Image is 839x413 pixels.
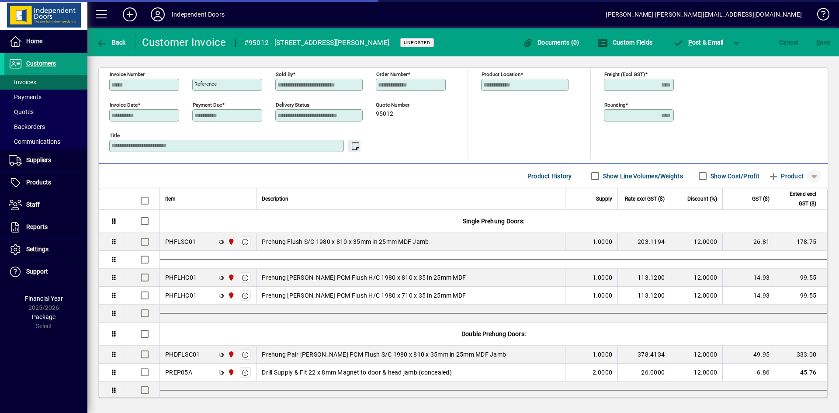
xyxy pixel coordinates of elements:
span: Product History [527,169,572,183]
div: PREP05A [165,368,192,377]
mat-label: Order number [376,71,408,77]
span: Staff [26,201,40,208]
span: Back [97,39,126,46]
span: Support [26,268,48,275]
span: Unposted [404,40,430,45]
div: 113.1200 [623,291,665,300]
span: Christchurch [225,273,236,282]
button: Product [764,168,808,184]
td: 6.86 [722,364,775,382]
span: S [816,39,820,46]
a: Knowledge Base [811,2,828,30]
div: 203.1194 [623,237,665,246]
td: 14.93 [722,269,775,287]
span: Backorders [9,123,45,130]
span: Products [26,179,51,186]
div: #95012 - [STREET_ADDRESS][PERSON_NAME] [244,36,390,50]
span: Customers [26,60,56,67]
mat-label: Reference [194,81,217,87]
td: 14.93 [722,287,775,305]
td: 333.00 [775,346,827,364]
span: Suppliers [26,156,51,163]
span: Christchurch [225,368,236,377]
span: Invoices [9,79,36,86]
span: Christchurch [225,291,236,300]
mat-label: Delivery status [276,102,309,108]
label: Show Cost/Profit [709,172,759,180]
td: 12.0000 [670,269,722,287]
span: Package [32,313,55,320]
span: Drill Supply & Fit 22 x 8mm Magnet to door & head jamb (concealed) [262,368,452,377]
mat-label: Rounding [604,102,625,108]
mat-label: Invoice number [110,71,145,77]
div: Customer Invoice [142,35,226,49]
mat-label: Payment due [193,102,222,108]
button: Post & Email [669,35,728,50]
a: Invoices [4,75,87,90]
span: Reports [26,223,48,230]
td: 26.81 [722,233,775,251]
span: Custom Fields [597,39,652,46]
a: Backorders [4,119,87,134]
div: Single Prehung Doors: [160,210,827,233]
div: PHFLHC01 [165,291,197,300]
td: 45.76 [775,364,827,382]
a: Quotes [4,104,87,119]
div: Double Prehung Doors: [160,323,827,345]
span: Rate excl GST ($) [625,194,665,204]
div: PHFLHC01 [165,273,197,282]
mat-label: Freight (excl GST) [604,71,645,77]
span: Settings [26,246,49,253]
span: Quotes [9,108,34,115]
button: Add [116,7,144,22]
span: P [688,39,692,46]
span: Financial Year [25,295,63,302]
button: Profile [144,7,172,22]
span: 95012 [376,111,393,118]
span: Prehung Flush S/C 1980 x 810 x 35mm in 25mm MDF Jamb [262,237,429,246]
td: 12.0000 [670,233,722,251]
span: 1.0000 [593,350,613,359]
button: Back [94,35,128,50]
mat-label: Invoice date [110,102,138,108]
div: [PERSON_NAME] [PERSON_NAME][EMAIL_ADDRESS][DOMAIN_NAME] [606,7,802,21]
span: Quote number [376,102,428,108]
button: Documents (0) [520,35,582,50]
a: Staff [4,194,87,216]
a: Suppliers [4,149,87,171]
span: 2.0000 [593,368,613,377]
td: 49.95 [722,346,775,364]
span: Christchurch [225,237,236,246]
td: 178.75 [775,233,827,251]
a: Payments [4,90,87,104]
span: Extend excl GST ($) [780,189,816,208]
span: Supply [596,194,612,204]
span: GST ($) [752,194,770,204]
mat-label: Title [110,132,120,139]
app-page-header-button: Back [87,35,135,50]
span: 1.0000 [593,291,613,300]
a: Support [4,261,87,283]
div: 378.4134 [623,350,665,359]
a: Reports [4,216,87,238]
div: PHFLSC01 [165,237,196,246]
span: Prehung Pair [PERSON_NAME] PCM Flush S/C 1980 x 810 x 35mm in 25mm MDF Jamb [262,350,506,359]
span: 1.0000 [593,273,613,282]
td: 12.0000 [670,287,722,305]
span: Description [262,194,288,204]
span: ave [816,35,830,49]
div: Independent Doors [172,7,225,21]
button: Custom Fields [595,35,655,50]
span: Home [26,38,42,45]
div: 113.1200 [623,273,665,282]
mat-label: Sold by [276,71,293,77]
span: Payments [9,94,42,101]
button: Save [814,35,832,50]
a: Products [4,172,87,194]
a: Settings [4,239,87,260]
span: Prehung [PERSON_NAME] PCM Flush H/C 1980 x 810 x 35 in 25mm MDF [262,273,466,282]
span: 1.0000 [593,237,613,246]
a: Home [4,31,87,52]
span: Product [768,169,804,183]
div: 26.0000 [623,368,665,377]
